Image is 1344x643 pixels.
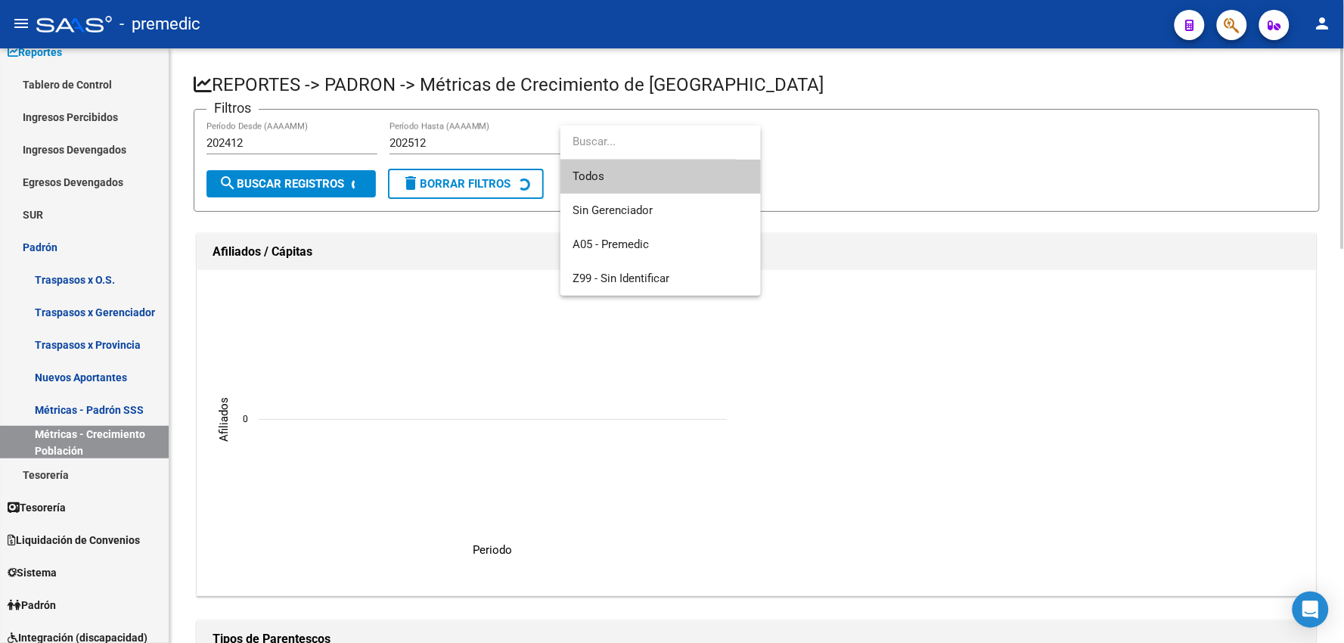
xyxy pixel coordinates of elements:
[573,203,653,217] span: Sin Gerenciador
[573,272,669,285] span: Z99 - Sin Identificar
[573,160,749,194] span: Todos
[573,238,649,251] span: A05 - Premedic
[1293,592,1329,628] div: Open Intercom Messenger
[560,125,737,159] input: dropdown search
